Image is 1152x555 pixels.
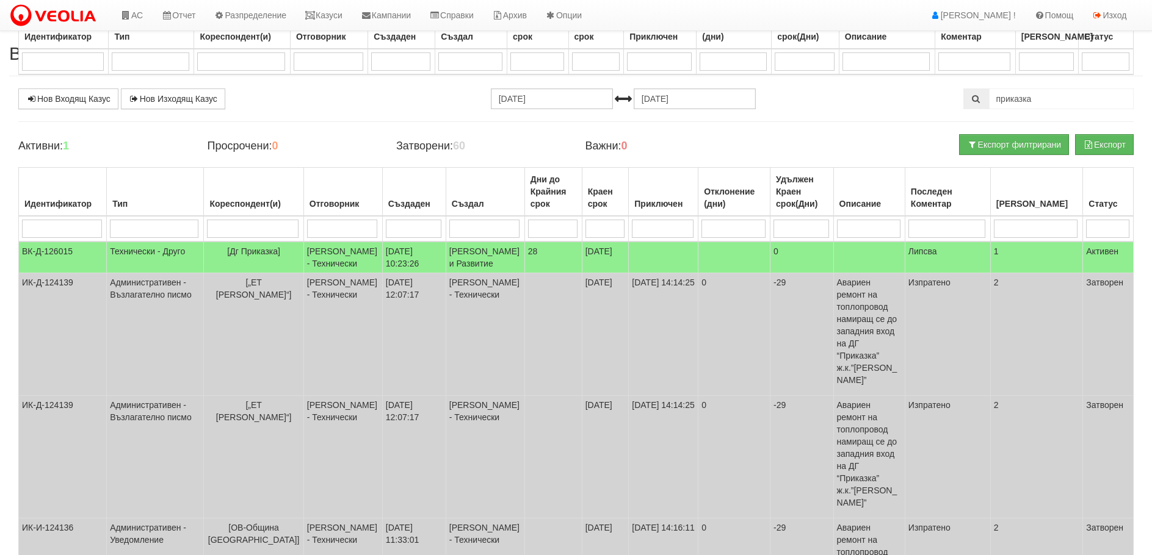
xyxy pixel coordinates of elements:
[227,246,280,256] span: [Дг Приказка]
[107,242,204,273] td: Технически - Друго
[19,168,107,217] th: Идентификатор: No sort applied, activate to apply an ascending sort
[524,168,582,217] th: Дни до Крайния срок: No sort applied, activate to apply an ascending sort
[63,140,69,152] b: 1
[582,168,629,217] th: Краен срок: No sort applied, activate to apply an ascending sort
[621,140,628,152] b: 0
[121,88,225,109] a: Нов Изходящ Казус
[770,168,833,217] th: Удължен Краен срок(Дни): No sort applied, activate to apply an ascending sort
[453,140,465,152] b: 60
[582,242,629,273] td: [DATE]
[582,273,629,396] td: [DATE]
[303,242,382,273] td: [PERSON_NAME] - Технически
[18,88,118,109] a: Нов Входящ Казус
[1075,134,1134,155] button: Експорт
[19,396,107,518] td: ИК-Д-124139
[107,168,204,217] th: Тип: No sort applied, activate to apply an ascending sort
[446,396,524,518] td: [PERSON_NAME] - Технически
[629,168,698,217] th: Приключен: No sort applied, activate to apply an ascending sort
[629,273,698,396] td: [DATE] 14:14:25
[582,396,629,518] td: [DATE]
[371,28,432,45] div: Създаден
[627,28,693,45] div: Приключен
[9,3,102,29] img: VeoliaLogo.png
[382,168,446,217] th: Създаден: No sort applied, activate to apply an ascending sort
[701,183,767,212] div: Отклонение (дни)
[905,168,990,217] th: Последен Коментар: No sort applied, activate to apply an ascending sort
[110,195,200,212] div: Тип
[22,28,106,45] div: Идентификатор
[837,276,902,386] p: Авариен ремонт на топлопровод намиращ се до западния вход на ДГ “Приказка” ж.к.”[PERSON_NAME]”
[1083,396,1134,518] td: Затворен
[528,246,538,256] span: 28
[908,277,951,287] span: Изпратено
[990,168,1082,217] th: Брой Файлове: No sort applied, activate to apply an ascending sort
[959,134,1069,155] button: Експорт филтрирани
[842,28,932,45] div: Описание
[773,171,830,212] div: Удължен Краен срок(Дни)
[382,273,446,396] td: [DATE] 12:07:17
[1083,168,1134,217] th: Статус: No sort applied, activate to apply an ascending sort
[307,195,379,212] div: Отговорник
[204,168,303,217] th: Кореспондент(и): No sort applied, activate to apply an ascending sort
[382,396,446,518] td: [DATE] 12:07:17
[585,140,755,152] h4: Важни:
[990,396,1082,518] td: 2
[438,28,504,45] div: Създал
[112,28,190,45] div: Тип
[208,523,300,545] span: [ОВ-Община [GEOGRAPHIC_DATA]]
[908,246,937,256] span: Липсва
[989,88,1134,109] input: Търсене по Идентификатор, Бл/Вх/Ап, Тип, Описание, Моб. Номер, Имейл, Файл, Коментар,
[446,242,524,273] td: [PERSON_NAME] и Развитие
[585,183,626,212] div: Краен срок
[632,195,695,212] div: Приключен
[272,140,278,152] b: 0
[446,273,524,396] td: [PERSON_NAME] - Технически
[386,195,443,212] div: Създаден
[770,242,833,273] td: 0
[1082,28,1130,45] div: Статус
[908,400,951,410] span: Изпратено
[303,273,382,396] td: [PERSON_NAME] - Технически
[449,195,521,212] div: Създал
[197,28,287,45] div: Кореспондент(и)
[908,523,951,532] span: Изпратено
[698,168,770,217] th: Отклонение (дни): No sort applied, activate to apply an ascending sort
[294,28,364,45] div: Отговорник
[1083,273,1134,396] td: Затворен
[698,273,770,396] td: 0
[994,195,1079,212] div: [PERSON_NAME]
[303,168,382,217] th: Отговорник: No sort applied, activate to apply an ascending sort
[207,140,377,152] h4: Просрочени:
[908,183,987,212] div: Последен Коментар
[107,396,204,518] td: Административен - Възлагателно писмо
[216,277,292,299] span: [„ЕТ [PERSON_NAME]“]
[19,242,107,273] td: ВК-Д-126015
[837,195,902,212] div: Описание
[837,399,902,509] p: Авариен ремонт на топлопровод намиращ се до западния вход на ДГ “Приказка” ж.к.”[PERSON_NAME]”
[1086,195,1130,212] div: Статус
[303,396,382,518] td: [PERSON_NAME] - Технически
[990,242,1082,273] td: 1
[207,195,300,212] div: Кореспондент(и)
[770,396,833,518] td: -29
[770,273,833,396] td: -29
[382,242,446,273] td: [DATE] 10:23:26
[990,273,1082,396] td: 2
[446,168,524,217] th: Създал: No sort applied, activate to apply an ascending sort
[528,171,579,212] div: Дни до Крайния срок
[107,273,204,396] td: Административен - Възлагателно писмо
[22,195,103,212] div: Идентификатор
[1019,28,1075,45] div: [PERSON_NAME]
[9,43,1143,63] h2: Всички Казуси
[629,396,698,518] td: [DATE] 14:14:25
[18,140,189,152] h4: Активни:
[216,400,292,422] span: [„ЕТ [PERSON_NAME]“]
[19,273,107,396] td: ИК-Д-124139
[698,396,770,518] td: 0
[1083,242,1134,273] td: Активен
[396,140,567,152] h4: Затворени:
[833,168,905,217] th: Описание: No sort applied, activate to apply an ascending sort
